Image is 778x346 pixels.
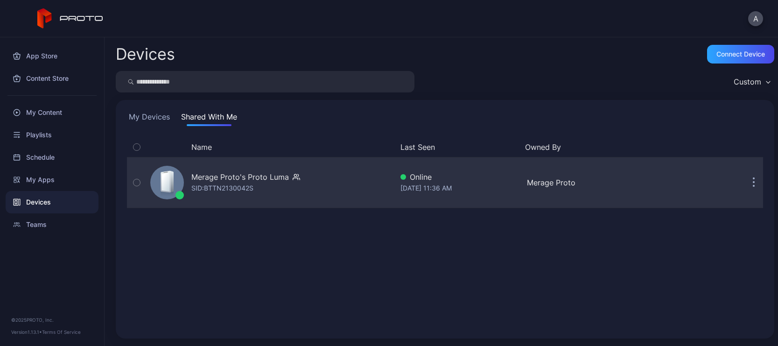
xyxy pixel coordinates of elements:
div: Connect device [716,50,765,58]
div: [DATE] 11:36 AM [400,183,519,194]
button: Shared With Me [179,111,239,126]
a: Schedule [6,146,98,169]
a: Content Store [6,67,98,90]
div: © 2025 PROTO, Inc. [11,316,93,324]
button: Custom [729,71,774,92]
h2: Devices [116,46,175,63]
a: My Apps [6,169,98,191]
a: App Store [6,45,98,67]
a: My Content [6,101,98,124]
a: Teams [6,213,98,236]
button: Name [191,141,212,153]
div: Merage Proto's Proto Luma [191,171,289,183]
button: My Devices [127,111,172,126]
a: Terms Of Service [42,329,81,335]
span: Version 1.13.1 • [11,329,42,335]
button: Owned By [525,141,642,153]
button: Connect device [707,45,774,64]
button: A [748,11,763,26]
a: Devices [6,191,98,213]
a: Playlists [6,124,98,146]
div: Custom [734,77,761,86]
div: Update Device [649,141,733,153]
div: Merage Proto [527,177,645,188]
div: SID: BTTN2130042S [191,183,253,194]
button: Last Seen [400,141,517,153]
div: Online [400,171,519,183]
div: Options [744,141,763,153]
